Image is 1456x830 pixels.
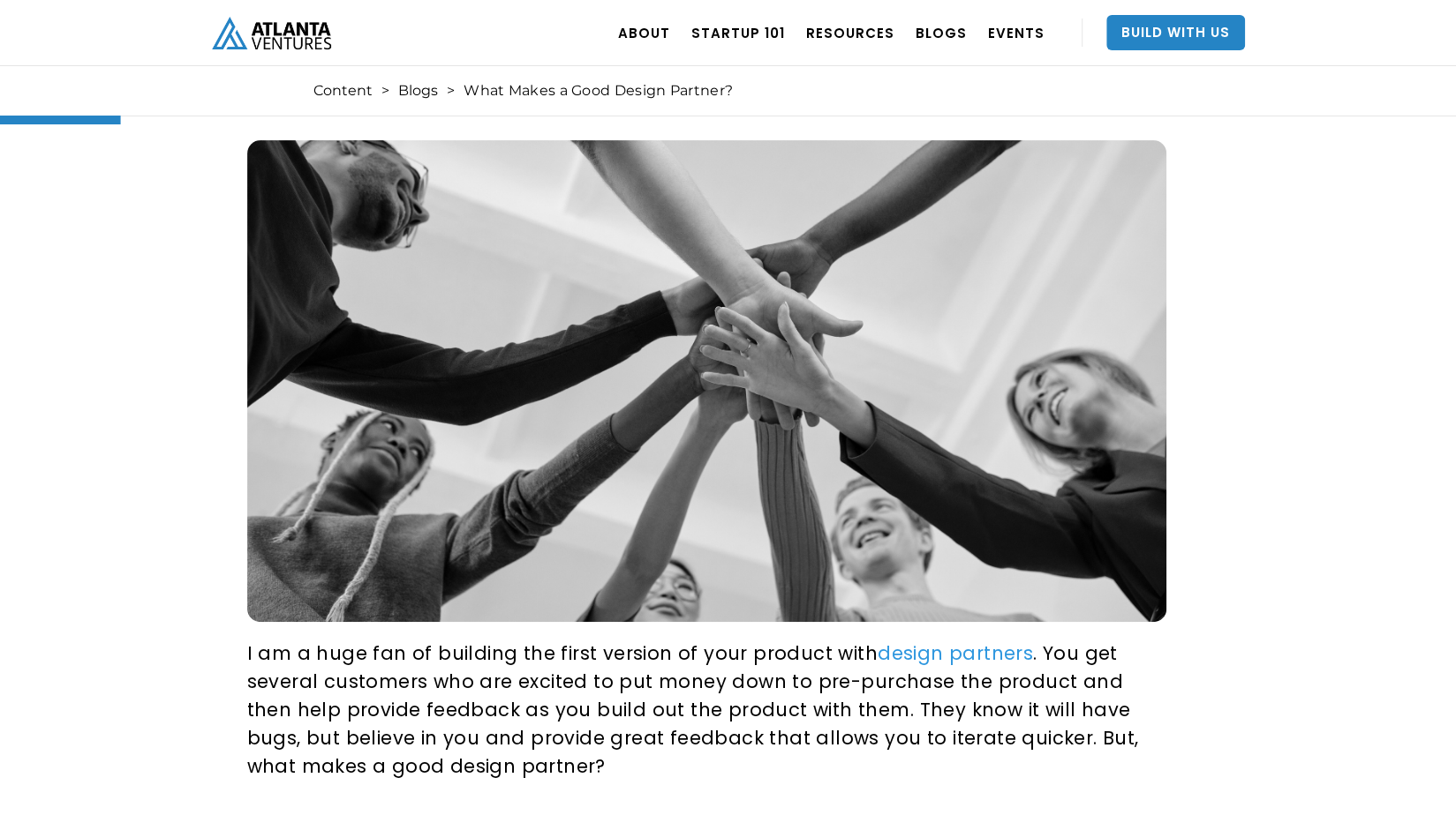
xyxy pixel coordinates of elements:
[988,8,1045,57] a: EVENTS
[806,8,894,57] a: RESOURCES
[313,82,373,100] a: Content
[691,8,785,57] a: Startup 101
[247,639,1160,781] p: I am a huge fan of building the first version of your product with . You get several customers wh...
[398,82,438,100] a: Blogs
[618,8,670,57] a: ABOUT
[464,82,733,100] div: What Makes a Good Design Partner?
[447,82,455,100] div: >
[878,640,1033,666] a: design partners
[381,82,389,100] div: >
[1106,15,1245,50] a: Build With Us
[916,8,967,57] a: BLOGS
